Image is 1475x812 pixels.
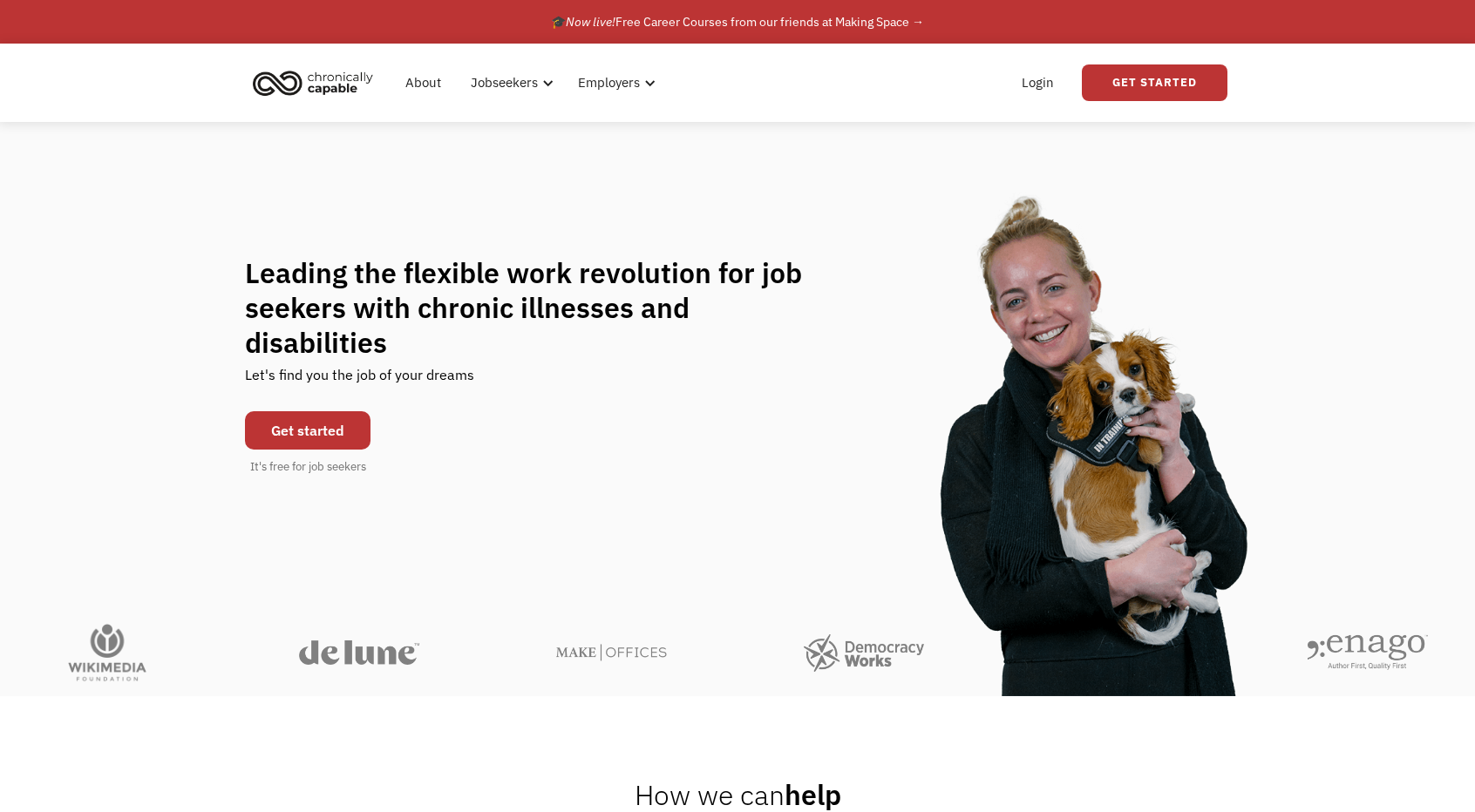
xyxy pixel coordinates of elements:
div: It's free for job seekers [250,458,366,476]
div: Let's find you the job of your dreams [245,360,474,403]
a: Get Started [1082,64,1227,101]
a: Login [1011,55,1064,111]
h2: help [635,777,841,812]
div: 🎓 Free Career Courses from our friends at Making Space → [551,11,924,32]
a: About [395,55,452,111]
div: Jobseekers [460,55,559,111]
div: Employers [578,72,640,93]
em: Now live! [566,14,615,30]
a: home [248,64,386,102]
h1: Leading the flexible work revolution for job seekers with chronic illnesses and disabilities [245,255,836,360]
div: Jobseekers [471,72,538,93]
img: Chronically Capable logo [248,64,378,102]
a: Get started [245,411,370,450]
div: Employers [568,55,661,111]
